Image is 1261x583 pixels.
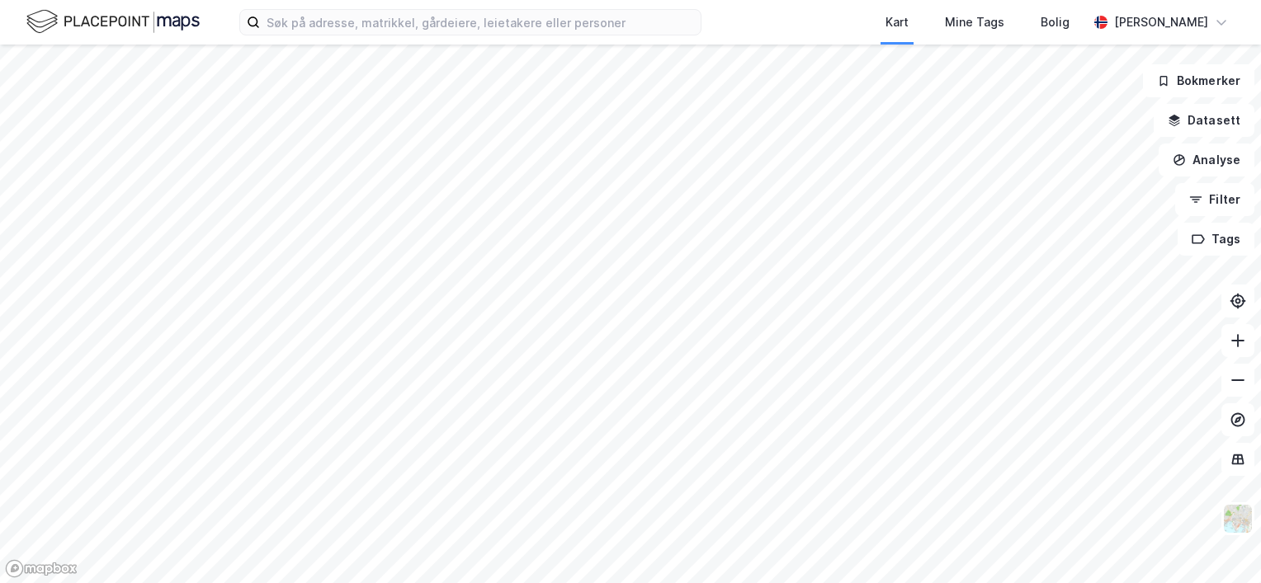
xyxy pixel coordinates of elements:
div: [PERSON_NAME] [1114,12,1208,32]
div: Mine Tags [945,12,1004,32]
iframe: Chat Widget [1178,504,1261,583]
div: Kontrollprogram for chat [1178,504,1261,583]
input: Søk på adresse, matrikkel, gårdeiere, leietakere eller personer [260,10,701,35]
img: logo.f888ab2527a4732fd821a326f86c7f29.svg [26,7,200,36]
div: Kart [886,12,909,32]
div: Bolig [1041,12,1070,32]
